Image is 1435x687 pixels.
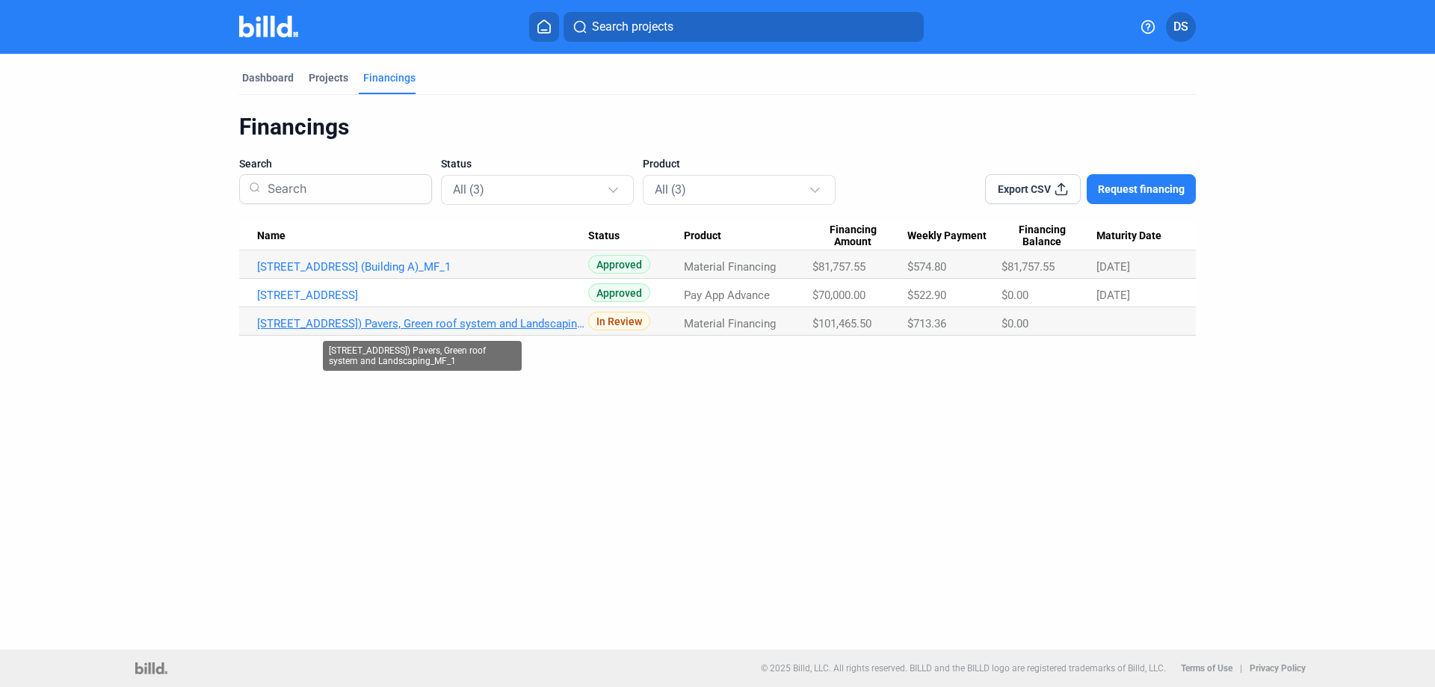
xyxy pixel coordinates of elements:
[242,70,294,85] div: Dashboard
[1002,224,1084,249] span: Financing Balance
[812,224,895,249] span: Financing Amount
[812,289,865,302] span: $70,000.00
[239,113,1196,141] div: Financings
[1087,174,1196,204] button: Request financing
[655,182,686,197] mat-select-trigger: All (3)
[1096,229,1178,243] div: Maturity Date
[1166,12,1196,42] button: DS
[1240,663,1242,674] p: |
[135,662,167,674] img: logo
[684,317,776,330] span: Material Financing
[907,229,987,243] span: Weekly Payment
[1002,260,1055,274] span: $81,757.55
[257,289,588,302] a: [STREET_ADDRESS]
[239,16,298,37] img: Billd Company Logo
[1181,663,1232,674] b: Terms of Use
[564,12,924,42] button: Search projects
[1250,663,1306,674] b: Privacy Policy
[588,229,620,243] span: Status
[323,341,522,371] div: [STREET_ADDRESS]) Pavers, Green roof system and Landscaping_MF_1
[684,260,776,274] span: Material Financing
[1096,289,1130,302] span: [DATE]
[363,70,416,85] div: Financings
[907,289,946,302] span: $522.90
[985,174,1081,204] button: Export CSV
[588,229,684,243] div: Status
[684,229,721,243] span: Product
[262,170,422,209] input: Search
[812,224,908,249] div: Financing Amount
[257,229,286,243] span: Name
[257,260,588,274] a: [STREET_ADDRESS] (Building A)_MF_1
[1173,18,1188,36] span: DS
[588,255,650,274] span: Approved
[1002,317,1028,330] span: $0.00
[588,283,650,302] span: Approved
[592,18,673,36] span: Search projects
[684,229,812,243] div: Product
[1098,182,1185,197] span: Request financing
[588,312,650,330] span: In Review
[907,260,946,274] span: $574.80
[1096,260,1130,274] span: [DATE]
[643,156,680,171] span: Product
[907,229,1001,243] div: Weekly Payment
[998,182,1051,197] span: Export CSV
[1002,289,1028,302] span: $0.00
[684,289,770,302] span: Pay App Advance
[812,260,865,274] span: $81,757.55
[309,70,348,85] div: Projects
[1002,224,1097,249] div: Financing Balance
[257,317,588,330] a: [STREET_ADDRESS]) Pavers, Green roof system and Landscaping_MF_1
[441,156,472,171] span: Status
[257,229,588,243] div: Name
[812,317,871,330] span: $101,465.50
[453,182,484,197] mat-select-trigger: All (3)
[1096,229,1161,243] span: Maturity Date
[239,156,272,171] span: Search
[907,317,946,330] span: $713.36
[761,663,1166,674] p: © 2025 Billd, LLC. All rights reserved. BILLD and the BILLD logo are registered trademarks of Bil...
